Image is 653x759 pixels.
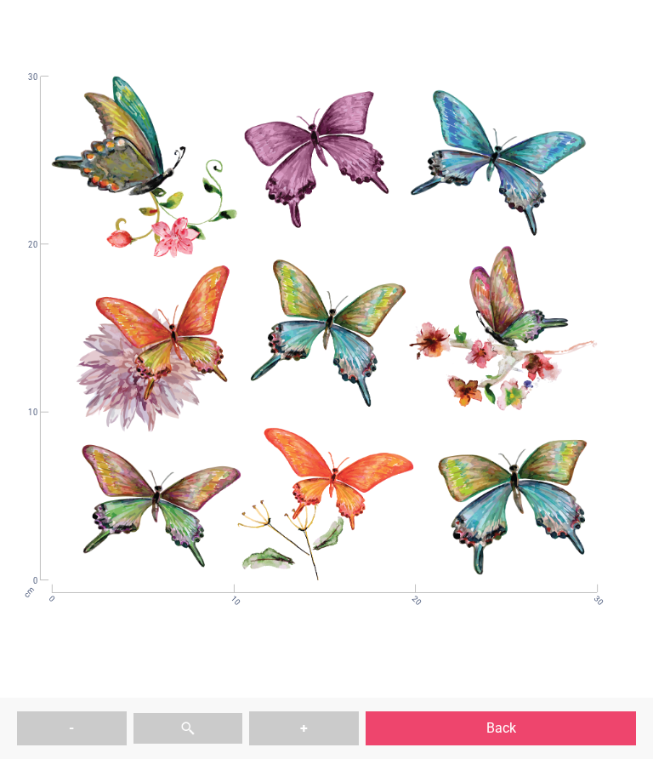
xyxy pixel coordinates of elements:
span: 0 [47,594,55,602]
button: + [249,711,359,745]
span: 10 [8,408,37,419]
img: zoom [180,721,196,736]
span: 10 [228,594,236,602]
button: Back [366,711,636,745]
span: 20 [8,240,37,251]
span: 0 [8,575,37,586]
span: 30 [8,71,37,83]
span: 30 [591,594,599,602]
button: - [17,711,127,745]
span: cm [23,585,37,598]
span: 20 [410,594,418,602]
